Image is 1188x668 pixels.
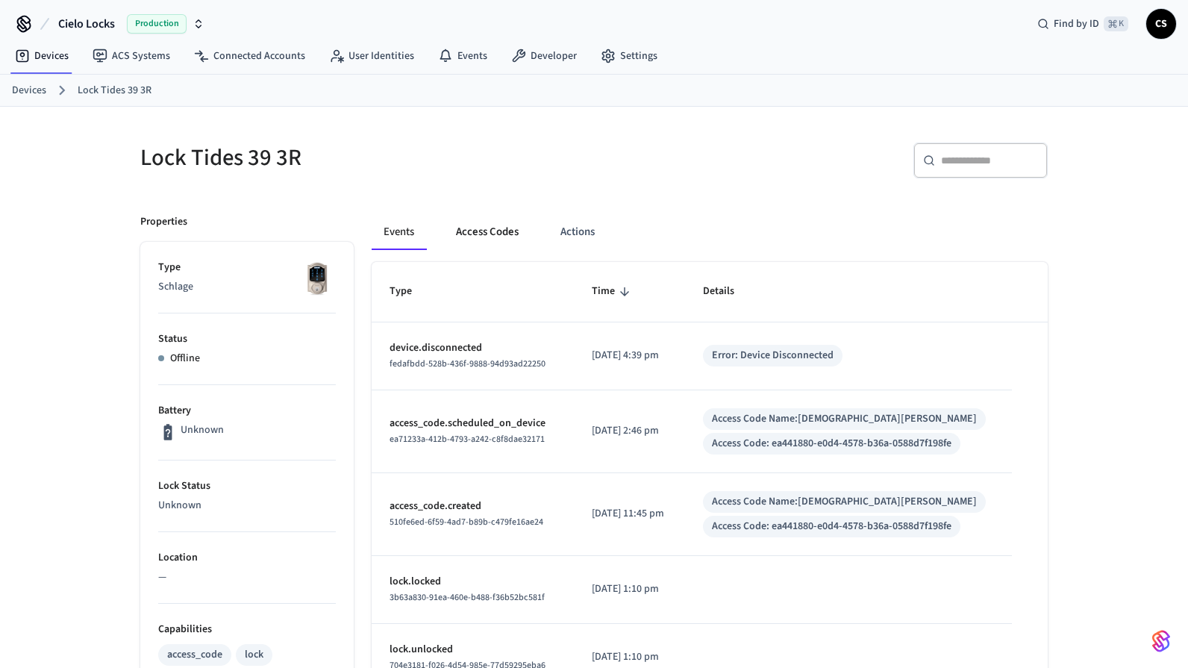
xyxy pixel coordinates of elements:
[298,260,336,297] img: Schlage Sense Smart Deadbolt with Camelot Trim, Front
[592,423,667,439] p: [DATE] 2:46 pm
[592,649,667,665] p: [DATE] 1:10 pm
[158,498,336,514] p: Unknown
[158,478,336,494] p: Lock Status
[589,43,669,69] a: Settings
[1054,16,1099,31] span: Find by ID
[390,499,556,514] p: access_code.created
[1104,16,1128,31] span: ⌘ K
[712,436,951,452] div: Access Code: ea441880-e0d4-4578-b36a-0588d7f198fe
[158,403,336,419] p: Battery
[167,647,222,663] div: access_code
[1146,9,1176,39] button: CS
[127,14,187,34] span: Production
[81,43,182,69] a: ACS Systems
[712,494,977,510] div: Access Code Name: [DEMOGRAPHIC_DATA][PERSON_NAME]
[182,43,317,69] a: Connected Accounts
[158,331,336,347] p: Status
[158,550,336,566] p: Location
[390,416,556,431] p: access_code.scheduled_on_device
[592,348,667,363] p: [DATE] 4:39 pm
[712,348,834,363] div: Error: Device Disconnected
[390,591,545,604] span: 3b63a830-91ea-460e-b488-f36b52bc581f
[158,260,336,275] p: Type
[712,519,951,534] div: Access Code: ea441880-e0d4-4578-b36a-0588d7f198fe
[140,143,585,173] h5: Lock Tides 39 3R
[499,43,589,69] a: Developer
[592,280,634,303] span: Time
[1148,10,1175,37] span: CS
[158,622,336,637] p: Capabilities
[390,280,431,303] span: Type
[1152,629,1170,653] img: SeamLogoGradient.69752ec5.svg
[390,433,545,446] span: ea71233a-412b-4793-a242-c8f8dae32171
[444,214,531,250] button: Access Codes
[390,642,556,658] p: lock.unlocked
[181,422,224,438] p: Unknown
[592,506,667,522] p: [DATE] 11:45 pm
[372,214,1048,250] div: ant example
[158,279,336,295] p: Schlage
[712,411,977,427] div: Access Code Name: [DEMOGRAPHIC_DATA][PERSON_NAME]
[390,516,543,528] span: 510fe6ed-6f59-4ad7-b89b-c479fe16ae24
[58,15,115,33] span: Cielo Locks
[390,340,556,356] p: device.disconnected
[390,574,556,590] p: lock.locked
[390,358,545,370] span: fedafbdd-528b-436f-9888-94d93ad22250
[703,280,754,303] span: Details
[592,581,667,597] p: [DATE] 1:10 pm
[245,647,263,663] div: lock
[3,43,81,69] a: Devices
[12,83,46,99] a: Devices
[548,214,607,250] button: Actions
[1025,10,1140,37] div: Find by ID⌘ K
[372,214,426,250] button: Events
[140,214,187,230] p: Properties
[426,43,499,69] a: Events
[158,569,336,585] p: —
[78,83,151,99] a: Lock Tides 39 3R
[317,43,426,69] a: User Identities
[170,351,200,366] p: Offline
